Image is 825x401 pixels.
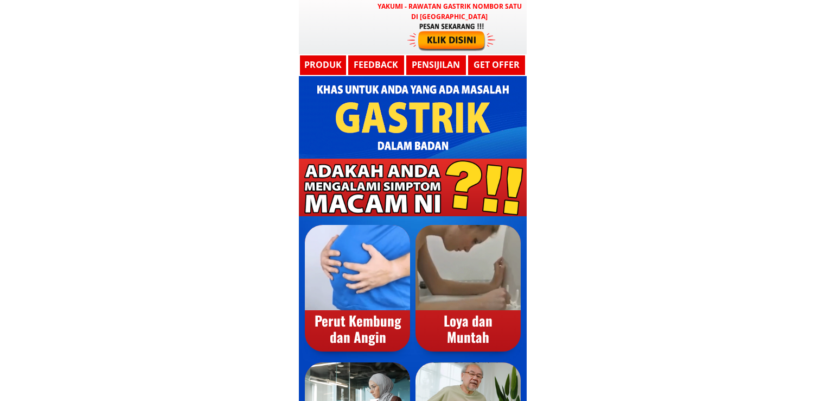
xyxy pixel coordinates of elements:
div: Loya dan Muntah [415,312,521,345]
div: Perut Kembung dan Angin [305,312,411,345]
h3: Pensijilan [409,58,463,72]
h3: Produk [299,58,347,72]
h3: Feedback [348,58,404,72]
h3: YAKUMI - Rawatan Gastrik Nombor Satu di [GEOGRAPHIC_DATA] [375,1,524,22]
h3: GET OFFER [470,58,523,72]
